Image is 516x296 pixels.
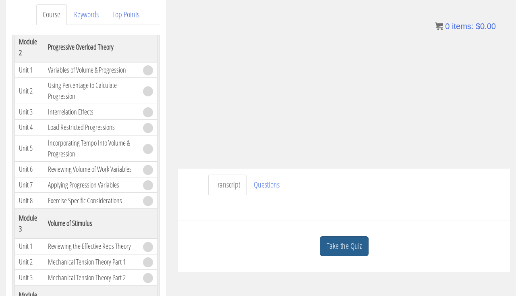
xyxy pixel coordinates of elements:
td: Unit 2 [15,78,44,104]
a: Questions [247,175,286,195]
td: Using Percentage to Calculate Progression [44,78,139,104]
a: Top Points [106,4,146,25]
a: Take the Quiz [320,236,369,256]
td: Incorporating Tempo Into Volume & Progression [44,135,139,161]
td: Mechanical Tension Theory Part 2 [44,270,139,286]
bdi: 0.00 [476,22,496,31]
th: Module 2 [15,32,44,62]
th: Progressive Overload Theory [44,32,139,62]
td: Unit 8 [15,193,44,208]
td: Unit 2 [15,254,44,270]
td: Unit 1 [15,238,44,254]
a: Keywords [68,4,105,25]
span: $ [476,22,480,31]
span: items: [452,22,473,31]
td: Reviewing Volume of Work Variables [44,161,139,177]
td: Variables of Volume & Progression [44,62,139,78]
td: Interrelation Effects [44,104,139,120]
th: Module 3 [15,208,44,238]
span: 0 [445,22,450,31]
td: Unit 1 [15,62,44,78]
td: Unit 6 [15,161,44,177]
img: icon11.png [435,22,443,30]
td: Unit 3 [15,270,44,286]
a: 0 items: $0.00 [435,22,496,31]
td: Mechanical Tension Theory Part 1 [44,254,139,270]
th: Volume of Stimulus [44,208,139,238]
a: Course [36,4,67,25]
td: Load Restricted Progressions [44,120,139,135]
td: Applying Progression Variables [44,177,139,193]
td: Unit 3 [15,104,44,120]
td: Unit 7 [15,177,44,193]
td: Unit 5 [15,135,44,161]
td: Reviewing the Effective Reps Theory [44,238,139,254]
a: Transcript [208,175,247,195]
td: Unit 4 [15,120,44,135]
td: Exercise Specific Considerations [44,193,139,208]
